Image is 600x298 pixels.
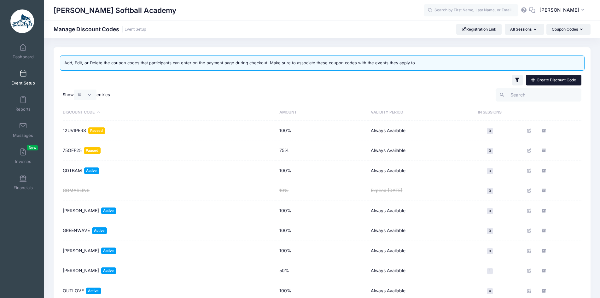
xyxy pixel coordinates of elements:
td: Always Available [368,221,459,241]
td: Always Available [368,241,459,261]
a: InvoicesNew [8,145,38,167]
span: 1 [487,268,493,274]
a: Edit [525,146,534,155]
td: 100% [276,241,368,261]
a: Pause [554,166,564,175]
a: Edit [525,206,534,215]
a: Pause [554,266,564,276]
td: Always Available [368,141,459,161]
td: Always Available [368,121,459,141]
span: Paused [88,127,105,134]
a: Archive [540,146,549,155]
span: 0 [487,188,493,194]
td: Always Available [368,161,459,181]
a: Edit [525,126,534,135]
td: 100% [276,121,368,141]
th: Discount Code: activate to sort column descending [63,104,276,121]
td: 10% [276,181,368,201]
span: 0 [487,228,493,234]
th: Validity Period: activate to sort column ascending [368,104,459,121]
img: Marlin Softball Academy [10,9,34,33]
td: 100% [276,161,368,181]
span: 3 [487,168,493,174]
input: Search by First Name, Last Name, or Email... [424,4,518,17]
a: Financials [8,171,38,193]
span: [PERSON_NAME] [63,267,99,274]
span: Invoices [15,159,31,164]
span: Messages [13,133,33,138]
span: Active [84,167,99,174]
span: GDTBAM [63,167,82,174]
td: Always Available [368,261,459,281]
a: Create Discount Code [526,75,581,85]
td: 75% [276,141,368,161]
a: Edit [525,186,534,196]
label: Show entries [63,90,110,100]
span: New [27,145,38,150]
a: Resume [554,126,564,135]
span: 12UVIPERS [63,127,86,134]
a: Event Setup [125,27,146,32]
a: Edit [525,166,534,175]
span: Active [86,288,101,294]
span: Event Setup [11,80,35,86]
button: Coupon Codes [546,24,591,35]
span: Active [101,267,116,274]
a: Edit [525,226,534,236]
span: GOMARLINS [63,187,90,194]
button: [PERSON_NAME] [535,3,591,18]
span: 75OFF25 [63,147,82,154]
span: OUTLOVE [63,288,84,294]
a: Dashboard [8,40,38,62]
a: Pause [554,186,564,196]
a: Archive [540,166,549,175]
span: Active [101,248,116,254]
span: 0 [487,128,493,134]
td: Always Available [368,201,459,221]
a: Archive [540,186,549,196]
a: Edit [525,246,534,255]
a: Edit [525,266,534,276]
th: Amount: activate to sort column ascending [276,104,368,121]
span: Active [92,227,107,234]
input: Search [496,88,581,102]
span: [PERSON_NAME] [63,207,99,214]
th: In Sessions: activate to sort column ascending [459,104,520,121]
a: Pause [554,286,564,295]
span: [PERSON_NAME] [63,248,99,254]
span: Financials [14,185,33,190]
span: Active [101,207,116,214]
td: Expired [DATE] [368,181,459,201]
select: Showentries [74,90,96,100]
span: Reports [15,107,31,112]
a: Archive [540,246,549,255]
a: Archive [540,266,549,276]
a: Archive [540,286,549,295]
span: GREENWAVE [63,227,90,234]
a: Resume [554,146,564,155]
td: 50% [276,261,368,281]
td: 100% [276,201,368,221]
h1: [PERSON_NAME] Softball Academy [54,3,176,18]
div: Add, Edit, or Delete the coupon codes that participants can enter on the payment page during chec... [64,60,416,66]
td: 100% [276,221,368,241]
a: Pause [554,206,564,215]
button: All Sessions [505,24,544,35]
span: [PERSON_NAME] [539,7,579,14]
a: Messages [8,119,38,141]
span: 0 [487,148,493,154]
a: Archive [540,126,549,135]
span: Dashboard [13,54,34,60]
a: Reports [8,93,38,115]
span: 4 [487,288,493,294]
a: Pause [554,226,564,236]
span: Paused [84,147,101,154]
span: 0 [487,248,493,254]
a: Registration Link [456,24,502,35]
a: Archive [540,226,549,236]
a: Edit [525,286,534,295]
a: Event Setup [8,67,38,89]
a: Archive [540,206,549,215]
span: 0 [487,208,493,214]
a: Pause [554,246,564,255]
